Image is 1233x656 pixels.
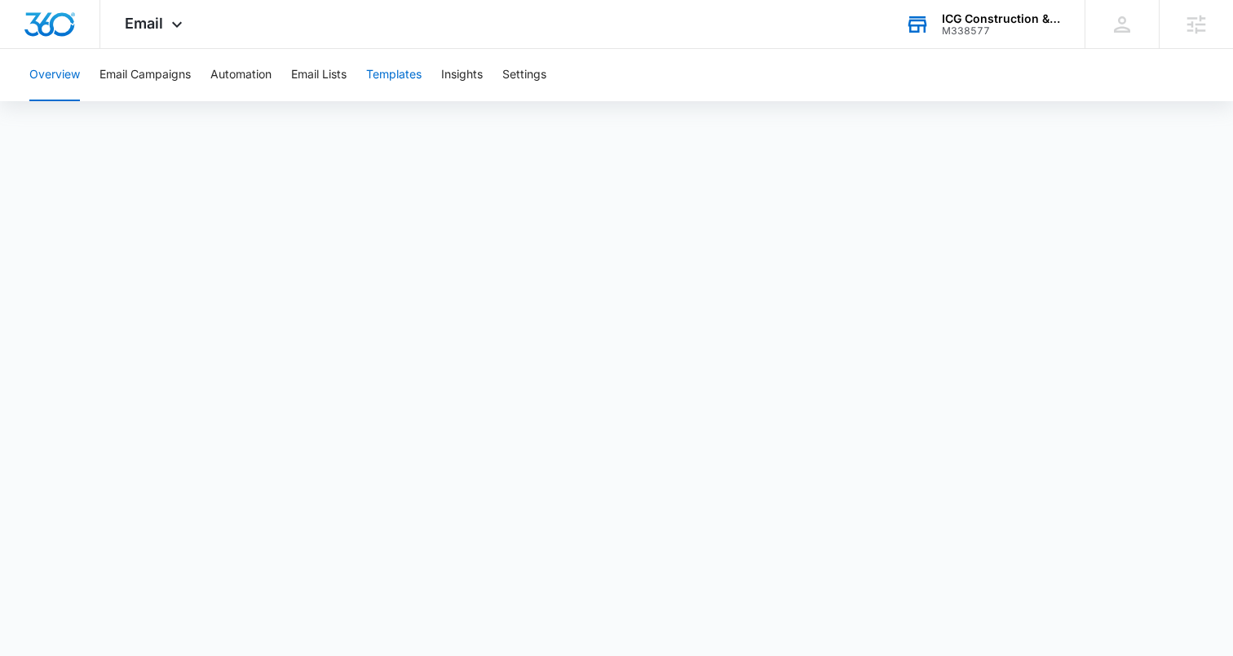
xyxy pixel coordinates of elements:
div: account id [942,25,1061,37]
button: Insights [441,49,483,101]
button: Email Lists [291,49,347,101]
button: Templates [366,49,422,101]
button: Automation [210,49,272,101]
button: Settings [502,49,546,101]
div: account name [942,12,1061,25]
button: Email Campaigns [99,49,191,101]
button: Overview [29,49,80,101]
span: Email [125,15,163,32]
